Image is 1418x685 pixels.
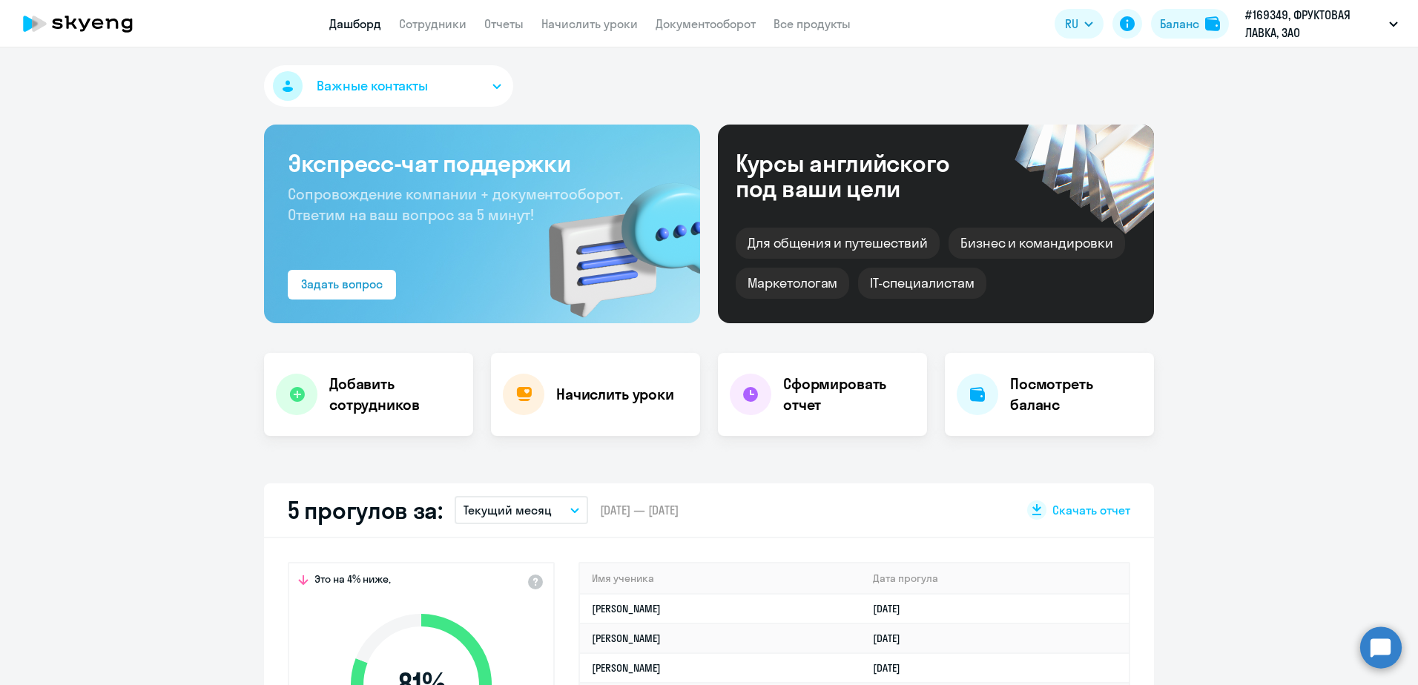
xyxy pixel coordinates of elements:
a: [DATE] [873,661,912,675]
div: Курсы английского под ваши цели [736,150,989,201]
p: #169349, ФРУКТОВАЯ ЛАВКА, ЗАО [1245,6,1383,42]
span: Важные контакты [317,76,428,96]
span: Скачать отчет [1052,502,1130,518]
a: Дашборд [329,16,381,31]
h3: Экспресс-чат поддержки [288,148,676,178]
span: RU [1065,15,1078,33]
div: Задать вопрос [301,275,383,293]
h4: Добавить сотрудников [329,374,461,415]
div: Маркетологам [736,268,849,299]
div: Для общения и путешествий [736,228,940,259]
a: Начислить уроки [541,16,638,31]
img: balance [1205,16,1220,31]
a: Все продукты [774,16,851,31]
p: Текущий месяц [464,501,552,519]
a: [DATE] [873,632,912,645]
span: Это на 4% ниже, [314,572,391,590]
img: bg-img [527,156,700,323]
button: #169349, ФРУКТОВАЯ ЛАВКА, ЗАО [1238,6,1405,42]
button: Балансbalance [1151,9,1229,39]
a: [PERSON_NAME] [592,602,661,615]
h4: Сформировать отчет [783,374,915,415]
div: Баланс [1160,15,1199,33]
span: [DATE] — [DATE] [600,502,679,518]
h4: Начислить уроки [556,384,674,405]
div: IT-специалистам [858,268,986,299]
button: RU [1055,9,1104,39]
h2: 5 прогулов за: [288,495,443,525]
a: Сотрудники [399,16,466,31]
button: Текущий месяц [455,496,588,524]
a: [PERSON_NAME] [592,632,661,645]
button: Важные контакты [264,65,513,107]
div: Бизнес и командировки [949,228,1125,259]
th: Имя ученика [580,563,861,594]
a: Документооборот [656,16,756,31]
span: Сопровождение компании + документооборот. Ответим на ваш вопрос за 5 минут! [288,185,623,224]
th: Дата прогула [861,563,1129,594]
a: [PERSON_NAME] [592,661,661,675]
a: [DATE] [873,602,912,615]
button: Задать вопрос [288,270,396,300]
h4: Посмотреть баланс [1010,374,1142,415]
a: Отчеты [484,16,524,31]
